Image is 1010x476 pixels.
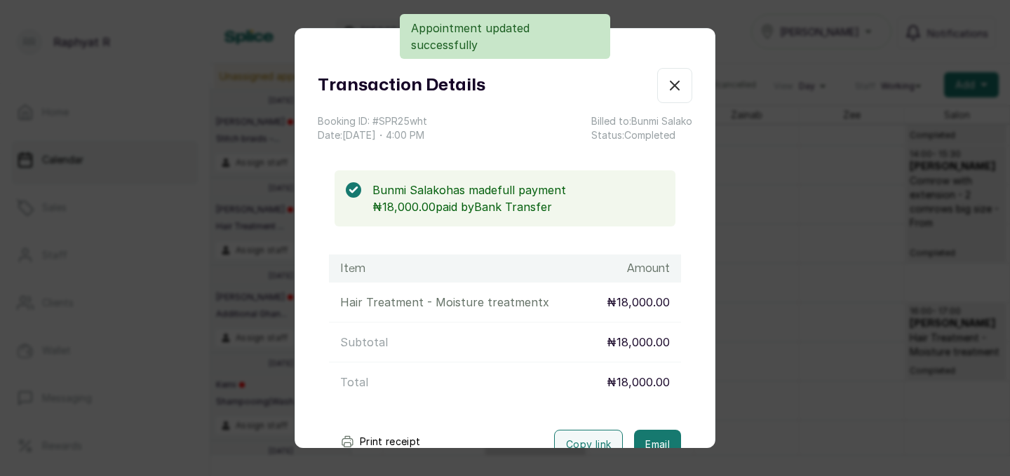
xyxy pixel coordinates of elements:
[340,294,549,311] p: Hair Treatment - Moisture treatment x
[372,182,664,198] p: Bunmi Salako has made full payment
[607,374,670,390] p: ₦18,000.00
[329,428,432,456] button: Print receipt
[634,430,681,459] button: Email
[411,20,599,53] p: Appointment updated successfully
[318,114,427,128] p: Booking ID: # SPR25wht
[607,334,670,351] p: ₦18,000.00
[607,294,670,311] p: ₦18,000.00
[340,260,365,277] h1: Item
[591,114,692,128] p: Billed to: Bunmi Salako
[591,128,692,142] p: Status: Completed
[318,73,485,98] h1: Transaction Details
[627,260,670,277] h1: Amount
[318,128,427,142] p: Date: [DATE] ・ 4:00 PM
[554,430,623,459] button: Copy link
[340,374,368,390] p: Total
[372,198,664,215] p: ₦18,000.00 paid by Bank Transfer
[340,334,388,351] p: Subtotal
